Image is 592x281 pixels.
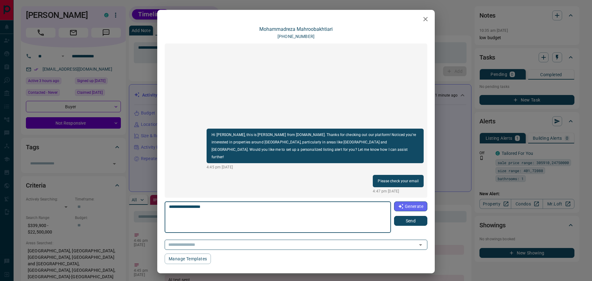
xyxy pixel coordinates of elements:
p: 4:45 pm [DATE] [207,164,424,170]
button: Generate [394,201,427,211]
p: Hi [PERSON_NAME], this is [PERSON_NAME] from [DOMAIN_NAME]. Thanks for checking out our platform!... [212,131,419,161]
p: 4:47 pm [DATE] [373,188,424,194]
p: [PHONE_NUMBER] [277,33,314,40]
a: Mohammadreza Mahroobakhtiari [259,26,333,32]
button: Manage Templates [165,254,211,264]
p: Please check your email [378,177,419,185]
button: Open [416,241,425,249]
button: Send [394,216,427,226]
